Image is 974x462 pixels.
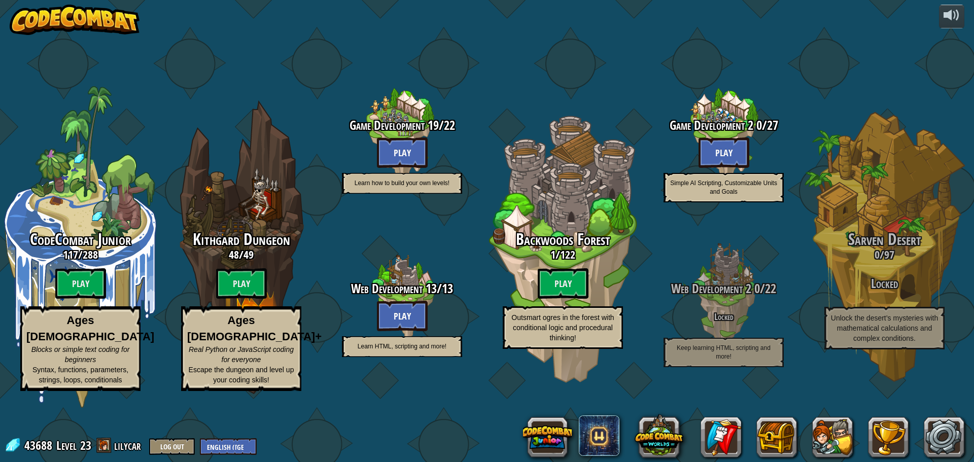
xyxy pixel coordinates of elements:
span: Simple AI Scripting, Customizable Units and Goals [670,180,777,195]
h4: Locked [643,312,804,322]
span: 23 [80,437,91,453]
btn: Play [538,268,588,299]
h3: / [643,282,804,296]
span: Game Development 2 [670,117,753,134]
h3: / [482,248,643,261]
span: 49 [243,247,254,262]
button: Log Out [149,438,195,455]
button: Play [699,137,749,168]
h3: Locked [804,277,965,291]
span: Real Python or JavaScript coding for everyone [189,345,294,364]
span: Sarven Desert [848,228,921,250]
span: Keep learning HTML, scripting and more! [677,344,771,360]
span: 13 [442,280,453,297]
h3: / [161,248,322,261]
div: Complete previous world to unlock [322,54,482,215]
span: Learn how to build your own levels! [355,180,449,187]
span: Level [56,437,77,454]
span: Outsmart ogres in the forest with conditional logic and procedural thinking! [511,313,614,342]
span: Web Development 2 [671,280,751,297]
h3: / [643,119,804,132]
span: Escape the dungeon and level up your coding skills! [189,366,294,384]
div: Complete previous world to unlock [482,86,643,408]
span: 27 [767,117,778,134]
span: 19 [425,117,439,134]
strong: Ages [DEMOGRAPHIC_DATA] [26,314,154,342]
span: Kithgard Dungeon [193,228,290,250]
span: 43688 [24,437,55,453]
span: Syntax, functions, parameters, strings, loops, conditionals [32,366,128,384]
span: 1 [550,247,555,262]
button: Play [377,137,428,168]
span: CodeCombat Junior [30,228,131,250]
span: 0 [753,117,762,134]
span: Unlock the desert’s mysteries with mathematical calculations and complex conditions. [831,314,938,342]
h3: / [322,119,482,132]
h3: / [804,248,965,261]
div: Complete previous world to unlock [643,54,804,215]
span: Web Development [351,280,423,297]
button: Adjust volume [939,5,964,28]
span: Backwoods Forest [516,228,610,250]
strong: Ages [DEMOGRAPHIC_DATA]+ [187,314,322,342]
div: Complete previous world to unlock [161,86,322,408]
btn: Play [55,268,106,299]
span: 22 [444,117,455,134]
span: 122 [560,247,575,262]
span: 0 [875,247,880,262]
img: CodeCombat - Learn how to code by playing a game [10,5,140,35]
span: 0 [751,280,760,297]
span: 288 [83,247,98,262]
btn: Play [216,268,267,299]
span: Learn HTML, scripting and more! [358,343,446,350]
span: 48 [229,247,239,262]
span: Blocks or simple text coding for beginners [31,345,130,364]
h3: / [322,282,482,296]
span: 117 [63,247,78,262]
a: lilycar [114,437,144,453]
button: Play [377,301,428,331]
div: Complete previous world to unlock [322,218,482,378]
span: 22 [765,280,776,297]
span: 13 [423,280,437,297]
span: 97 [884,247,894,262]
span: Game Development [350,117,425,134]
